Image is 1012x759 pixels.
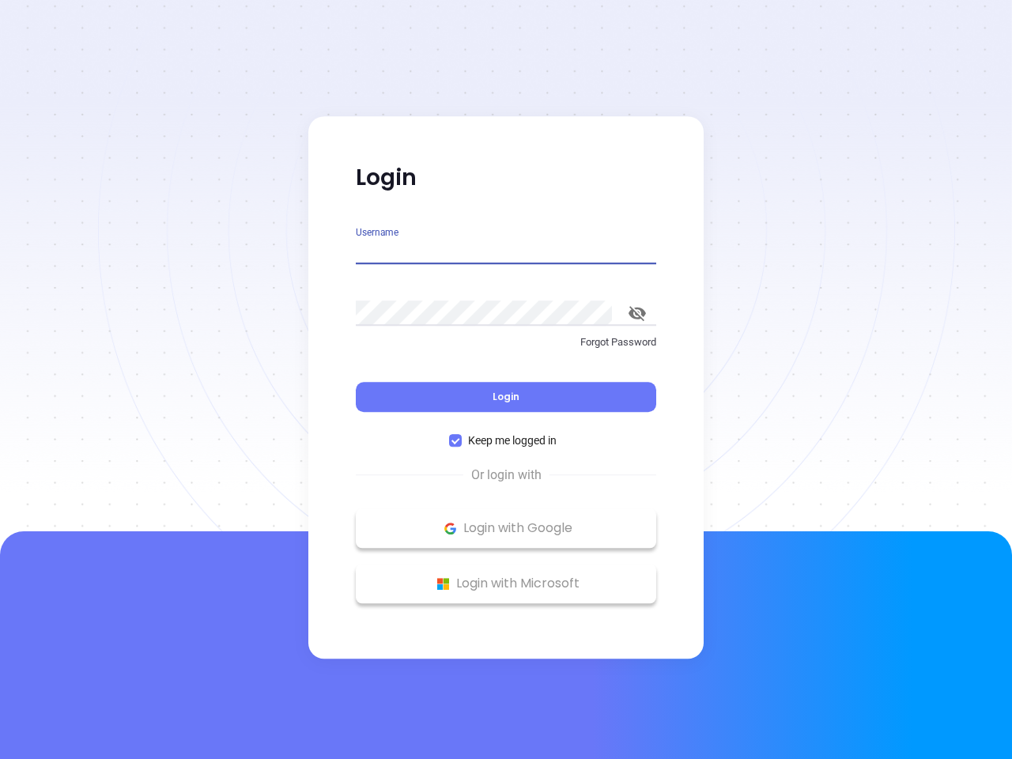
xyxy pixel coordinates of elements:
[356,382,656,412] button: Login
[462,432,563,449] span: Keep me logged in
[364,572,648,595] p: Login with Microsoft
[364,516,648,540] p: Login with Google
[618,294,656,332] button: toggle password visibility
[356,564,656,603] button: Microsoft Logo Login with Microsoft
[440,519,460,538] img: Google Logo
[356,228,398,237] label: Username
[356,164,656,192] p: Login
[493,390,519,403] span: Login
[356,334,656,363] a: Forgot Password
[433,574,453,594] img: Microsoft Logo
[463,466,549,485] span: Or login with
[356,334,656,350] p: Forgot Password
[356,508,656,548] button: Google Logo Login with Google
